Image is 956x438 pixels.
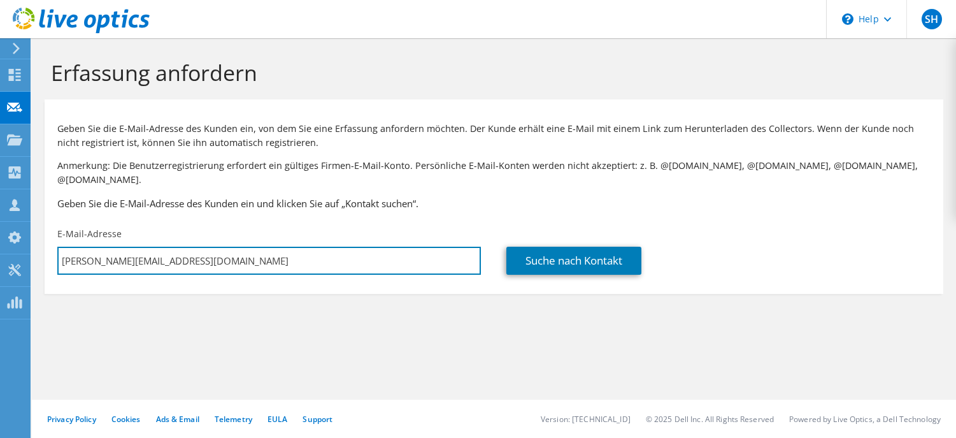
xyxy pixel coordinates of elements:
[303,414,332,425] a: Support
[506,247,641,275] a: Suche nach Kontakt
[922,9,942,29] span: SH
[268,414,287,425] a: EULA
[111,414,141,425] a: Cookies
[57,159,931,187] p: Anmerkung: Die Benutzerregistrierung erfordert ein gültiges Firmen-E-Mail-Konto. Persönliche E-Ma...
[47,414,96,425] a: Privacy Policy
[842,13,853,25] svg: \n
[789,414,941,425] li: Powered by Live Optics, a Dell Technology
[646,414,774,425] li: © 2025 Dell Inc. All Rights Reserved
[51,59,931,86] h1: Erfassung anfordern
[541,414,631,425] li: Version: [TECHNICAL_ID]
[57,228,122,240] label: E-Mail-Adresse
[156,414,199,425] a: Ads & Email
[57,196,931,210] h3: Geben Sie die E-Mail-Adresse des Kunden ein und klicken Sie auf „Kontakt suchen“.
[57,122,931,150] p: Geben Sie die E-Mail-Adresse des Kunden ein, von dem Sie eine Erfassung anfordern möchten. Der Ku...
[215,414,252,425] a: Telemetry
